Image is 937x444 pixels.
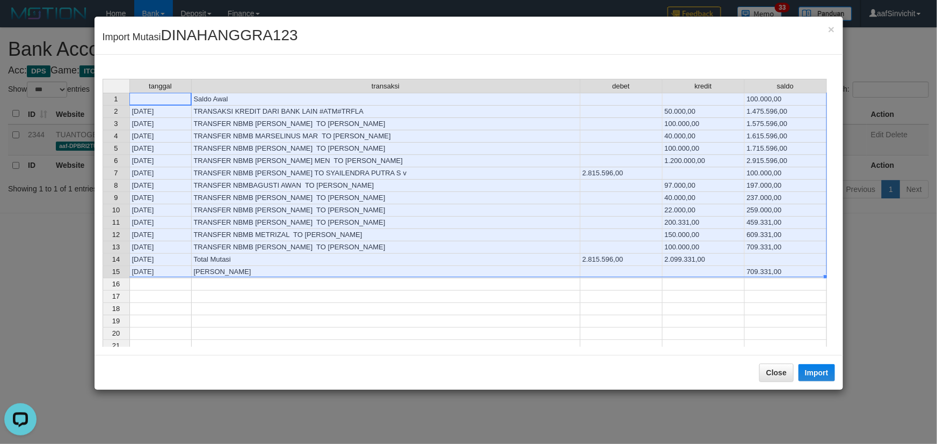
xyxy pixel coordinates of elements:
[828,23,834,35] span: ×
[192,192,580,204] td: TRANSFER NBMB [PERSON_NAME] TO [PERSON_NAME]
[112,317,120,325] span: 19
[828,24,834,35] button: Close
[103,79,129,93] th: Select whole grid
[192,254,580,266] td: Total Mutasi
[129,155,192,167] td: [DATE]
[663,155,745,167] td: 1.200.000,00
[192,229,580,241] td: TRANSFER NBMB METRIZAL TO [PERSON_NAME]
[112,292,120,300] span: 17
[129,192,192,204] td: [DATE]
[129,180,192,192] td: [DATE]
[112,342,120,350] span: 21
[759,364,794,382] button: Close
[745,266,827,278] td: 709.331,00
[114,95,118,103] span: 1
[663,254,745,266] td: 2.099.331,00
[192,143,580,155] td: TRANSFER NBMB [PERSON_NAME] TO [PERSON_NAME]
[103,32,298,42] span: Import Mutasi
[663,229,745,241] td: 150.000,00
[663,118,745,130] td: 100.000,00
[580,167,663,180] td: 2.815.596,00
[112,329,120,337] span: 20
[192,180,580,192] td: TRANSFER NBMBAGUSTI AWAN TO [PERSON_NAME]
[777,83,794,90] span: saldo
[129,130,192,143] td: [DATE]
[745,106,827,118] td: 1.475.596,00
[129,118,192,130] td: [DATE]
[663,106,745,118] td: 50.000,00
[745,155,827,167] td: 2.915.596,00
[745,130,827,143] td: 1.615.596,00
[798,364,835,381] button: Import
[112,280,120,288] span: 16
[114,120,118,128] span: 3
[112,218,120,226] span: 11
[112,255,120,263] span: 14
[114,132,118,140] span: 4
[663,241,745,254] td: 100.000,00
[745,229,827,241] td: 609.331,00
[192,106,580,118] td: TRANSAKSI KREDIT DARI BANK LAIN #ATM#TRFLA
[192,130,580,143] td: TRANSFER NBMB MARSELINUS​ MAR TO [PERSON_NAME]
[663,192,745,204] td: 40.000,00
[192,155,580,167] td: TRANSFER NBMB [PERSON_NAME] MEN TO [PERSON_NAME]
[580,254,663,266] td: 2.815.596,00
[112,206,120,214] span: 10
[745,143,827,155] td: 1.715.596,00
[129,254,192,266] td: [DATE]
[663,204,745,217] td: 22.000,00
[114,169,118,177] span: 7
[129,204,192,217] td: [DATE]
[129,167,192,180] td: [DATE]
[192,266,580,278] td: [PERSON_NAME]
[192,167,580,180] td: TRANSFER NBMB [PERSON_NAME] TO SYAILENDRA PUTRA S v
[192,241,580,254] td: TRANSFER NBMB [PERSON_NAME] TO [PERSON_NAME]
[663,143,745,155] td: 100.000,00
[372,83,400,90] span: transaksi
[129,266,192,278] td: [DATE]
[114,157,118,165] span: 6
[745,217,827,229] td: 459.331,00
[663,130,745,143] td: 40.000,00
[114,107,118,115] span: 2
[192,217,580,229] td: TRANSFER NBMB [PERSON_NAME] TO [PERSON_NAME]
[745,180,827,192] td: 197.000,00
[129,143,192,155] td: [DATE]
[745,192,827,204] td: 237.000,00
[114,144,118,152] span: 5
[695,83,712,90] span: kredit
[129,241,192,254] td: [DATE]
[745,93,827,106] td: 100.000,00
[112,305,120,313] span: 18
[112,243,120,251] span: 13
[663,217,745,229] td: 200.331,00
[129,229,192,241] td: [DATE]
[192,204,580,217] td: TRANSFER NBMB [PERSON_NAME] TO [PERSON_NAME]
[745,118,827,130] td: 1.575.596,00
[745,241,827,254] td: 709.331,00
[192,118,580,130] td: TRANSFER NBMB [PERSON_NAME] TO [PERSON_NAME]
[112,231,120,239] span: 12
[149,83,172,90] span: tanggal
[112,268,120,276] span: 15
[129,106,192,118] td: [DATE]
[129,217,192,229] td: [DATE]
[745,167,827,180] td: 100.000,00
[161,27,298,43] span: DINAHANGGRA123
[663,180,745,192] td: 97.000,00
[114,194,118,202] span: 9
[745,204,827,217] td: 259.000,00
[4,4,37,36] button: Open LiveChat chat widget
[192,93,580,106] td: Saldo Awal
[612,83,630,90] span: debet
[114,181,118,189] span: 8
